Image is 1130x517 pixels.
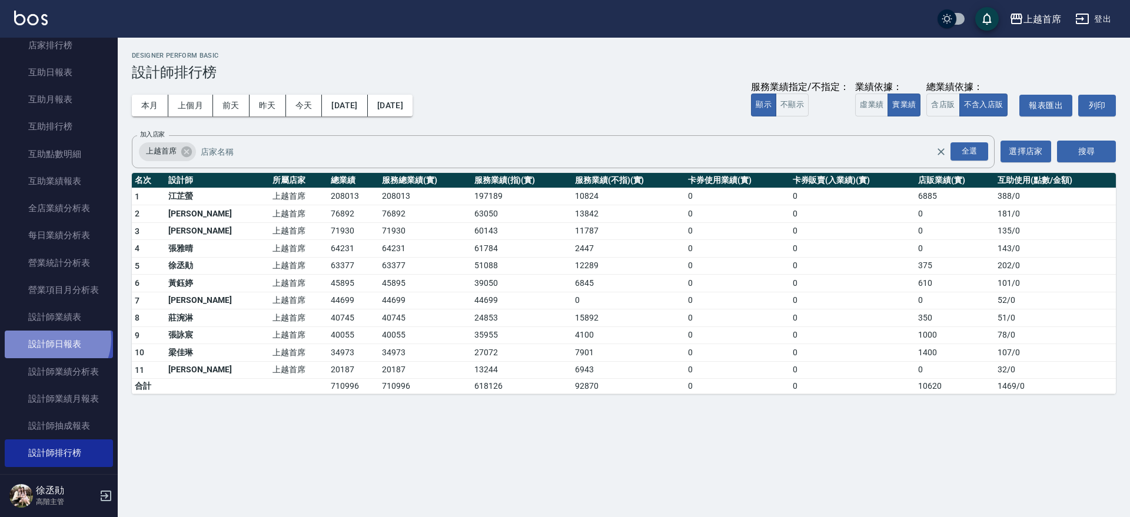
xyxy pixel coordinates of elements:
td: 上越首席 [270,344,328,362]
td: 0 [685,257,789,275]
button: 列印 [1078,95,1116,116]
label: 加入店家 [140,130,165,139]
td: 上越首席 [270,292,328,309]
a: 互助月報表 [5,86,113,113]
span: 上越首席 [139,145,184,157]
td: 梁佳琳 [165,344,270,362]
td: 0 [790,275,915,292]
td: 0 [790,379,915,394]
td: 上越首席 [270,275,328,292]
th: 店販業績(實) [915,173,995,188]
td: 208013 [328,188,379,205]
td: 27072 [471,344,572,362]
td: 0 [915,205,995,223]
td: 江芷螢 [165,188,270,205]
td: 61784 [471,240,572,258]
td: 1400 [915,344,995,362]
td: 76892 [328,205,379,223]
td: 上越首席 [270,257,328,275]
td: [PERSON_NAME] [165,205,270,223]
td: 0 [685,344,789,362]
span: 3 [135,226,139,236]
td: 0 [790,292,915,309]
td: 388 / 0 [995,188,1116,205]
h5: 徐丞勛 [36,485,96,496]
button: 上個月 [168,95,213,116]
div: 上越首席 [139,142,196,161]
td: 64231 [328,240,379,258]
td: 上越首席 [270,361,328,379]
td: 6943 [572,361,685,379]
a: 設計師抽成報表 [5,412,113,439]
th: 卡券販賣(入業績)(實) [790,173,915,188]
a: 互助排行榜 [5,113,113,140]
td: 6885 [915,188,995,205]
span: 4 [135,244,139,253]
td: 34973 [328,344,379,362]
td: 0 [685,379,789,394]
td: 63050 [471,205,572,223]
td: 135 / 0 [995,222,1116,240]
button: 不顯示 [776,94,809,116]
td: 34973 [379,344,471,362]
td: 20187 [379,361,471,379]
td: [PERSON_NAME] [165,292,270,309]
td: 64231 [379,240,471,258]
td: 0 [790,326,915,344]
span: 5 [135,261,139,271]
th: 總業績 [328,173,379,188]
td: 1469 / 0 [995,379,1116,394]
button: 上越首席 [1005,7,1066,31]
td: 181 / 0 [995,205,1116,223]
th: 服務業績(不指)(實) [572,173,685,188]
td: 101 / 0 [995,275,1116,292]
td: 39050 [471,275,572,292]
td: 0 [685,326,789,344]
td: 0 [685,205,789,223]
td: 60143 [471,222,572,240]
td: 0 [572,292,685,309]
td: [PERSON_NAME] [165,222,270,240]
td: 44699 [379,292,471,309]
td: 45895 [379,275,471,292]
button: 登出 [1071,8,1116,30]
td: 0 [685,309,789,327]
button: 不含入店販 [959,94,1008,116]
span: 11 [135,365,145,375]
a: 互助日報表 [5,59,113,86]
td: 71930 [328,222,379,240]
a: 營業統計分析表 [5,249,113,276]
td: 76892 [379,205,471,223]
span: 1 [135,192,139,201]
img: Person [9,484,33,508]
th: 所屬店家 [270,173,328,188]
td: 15892 [572,309,685,327]
span: 2 [135,209,139,218]
a: 設計師業績月報表 [5,385,113,412]
td: 20187 [328,361,379,379]
td: 63377 [328,257,379,275]
td: 合計 [132,379,165,394]
td: [PERSON_NAME] [165,361,270,379]
td: 0 [790,361,915,379]
td: 0 [685,222,789,240]
a: 店家排行榜 [5,32,113,59]
td: 35955 [471,326,572,344]
a: 互助點數明細 [5,141,113,168]
td: 上越首席 [270,222,328,240]
td: 上越首席 [270,205,328,223]
td: 71930 [379,222,471,240]
td: 197189 [471,188,572,205]
td: 0 [790,205,915,223]
div: 總業績依據： [926,81,1013,94]
td: 710996 [328,379,379,394]
a: 設計師業績分析表 [5,358,113,385]
button: 顯示 [751,94,776,116]
th: 卡券使用業績(實) [685,173,789,188]
button: Open [948,140,991,163]
table: a dense table [132,173,1116,395]
div: 業績依據： [855,81,920,94]
td: 0 [915,292,995,309]
button: 實業績 [888,94,920,116]
th: 互助使用(點數/金額) [995,173,1116,188]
